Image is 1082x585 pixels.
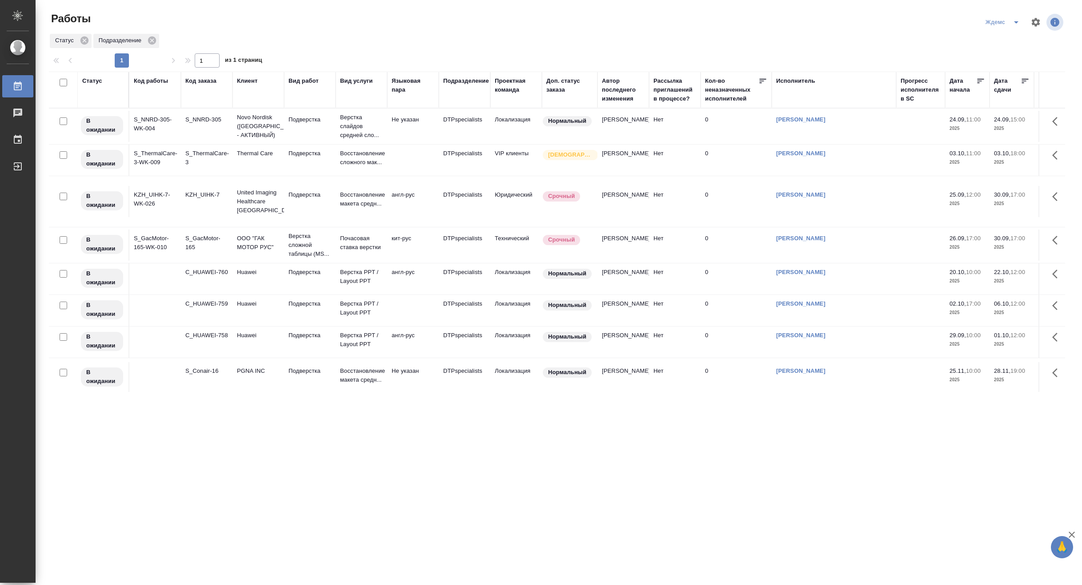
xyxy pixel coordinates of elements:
p: ООО "ГАК МОТОР РУС" [237,234,280,252]
div: Языковая пара [392,77,434,94]
p: 24.09, [950,116,966,123]
p: Статус [55,36,77,45]
td: Нет [649,145,701,176]
div: Исполнитель назначен, приступать к работе пока рано [80,268,124,289]
p: 10:00 [966,332,981,339]
p: 06.10, [994,300,1010,307]
p: Верстка PPT / Layout PPT [340,268,383,286]
td: DTPspecialists [439,111,490,142]
p: 17:00 [1010,191,1025,198]
td: S_ThermalCare-3-WK-009 [129,145,181,176]
p: Подверстка [289,367,331,375]
div: Рассылка приглашений в процессе? [653,77,696,103]
p: 19:00 [1010,367,1025,374]
p: Huawei [237,299,280,308]
p: Нормальный [548,117,586,125]
p: Подверстка [289,268,331,277]
div: Клиент [237,77,257,85]
td: 0 [701,230,772,261]
td: Нет [649,111,701,142]
button: Здесь прячутся важные кнопки [1047,327,1068,348]
p: 30.09, [994,235,1010,242]
td: DTPspecialists [439,295,490,326]
a: [PERSON_NAME] [776,235,826,242]
p: Верстка PPT / Layout PPT [340,331,383,349]
p: 10:00 [966,367,981,374]
p: 17:00 [966,300,981,307]
div: C_HUAWEI-760 [185,268,228,277]
p: 2025 [994,308,1030,317]
div: Исполнитель назначен, приступать к работе пока рано [80,234,124,255]
td: Не указан [387,362,439,393]
p: В ожидании [86,117,118,134]
td: [PERSON_NAME] [597,145,649,176]
td: DTPspecialists [439,186,490,217]
div: Исполнитель [776,77,815,85]
div: Код работы [134,77,168,85]
td: 0 [701,362,772,393]
span: 🙏 [1054,538,1070,557]
a: [PERSON_NAME] [776,300,826,307]
p: 15:00 [1010,116,1025,123]
p: 17:00 [1010,235,1025,242]
td: 0 [701,186,772,217]
a: [PERSON_NAME] [776,269,826,275]
td: Нет [649,327,701,358]
p: Нормальный [548,301,586,310]
td: DTPspecialists [439,230,490,261]
p: 25.09, [950,191,966,198]
p: Thermal Care [237,149,280,158]
p: Huawei [237,331,280,340]
p: Подверстка [289,115,331,124]
a: [PERSON_NAME] [776,150,826,157]
p: Novo Nordisk ([GEOGRAPHIC_DATA] - АКТИВНЫЙ) [237,113,280,140]
a: [PERSON_NAME] [776,332,826,339]
div: S_GacMotor-165 [185,234,228,252]
p: 02.10, [950,300,966,307]
div: S_Conair-16 [185,367,228,375]
td: Нет [649,295,701,326]
p: 2025 [950,158,985,167]
p: 2025 [994,158,1030,167]
p: В ожидании [86,150,118,168]
p: В ожидании [86,192,118,210]
td: Нет [649,230,701,261]
button: Здесь прячутся важные кнопки [1047,111,1068,132]
p: 30.09, [994,191,1010,198]
p: Восстановление макета средн... [340,190,383,208]
td: Локализация [490,295,542,326]
td: Локализация [490,263,542,295]
td: DTPspecialists [439,263,490,295]
a: [PERSON_NAME] [776,367,826,374]
div: Исполнитель назначен, приступать к работе пока рано [80,299,124,320]
p: 01.10, [994,332,1010,339]
a: [PERSON_NAME] [776,116,826,123]
p: 22.10, [994,269,1010,275]
a: [PERSON_NAME] [776,191,826,198]
p: 12:00 [966,191,981,198]
p: 10:00 [966,269,981,275]
p: 2025 [950,340,985,349]
p: 2025 [950,375,985,384]
p: В ожидании [86,235,118,253]
td: S_GacMotor-165-WK-010 [129,230,181,261]
p: 2025 [994,340,1030,349]
button: Здесь прячутся важные кнопки [1047,145,1068,166]
div: Исполнитель назначен, приступать к работе пока рано [80,367,124,387]
div: Исполнитель назначен, приступать к работе пока рано [80,149,124,170]
div: Код заказа [185,77,216,85]
span: Настроить таблицу [1025,12,1046,33]
div: Проектная команда [495,77,537,94]
p: Подверстка [289,331,331,340]
p: Почасовая ставка верстки [340,234,383,252]
p: PGNA INC [237,367,280,375]
p: Нормальный [548,269,586,278]
td: [PERSON_NAME] [597,362,649,393]
p: 20.10, [950,269,966,275]
p: 12:00 [1010,332,1025,339]
p: 2025 [950,124,985,133]
td: Юридический [490,186,542,217]
p: Huawei [237,268,280,277]
p: 12:00 [1010,269,1025,275]
p: Подверстка [289,190,331,199]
